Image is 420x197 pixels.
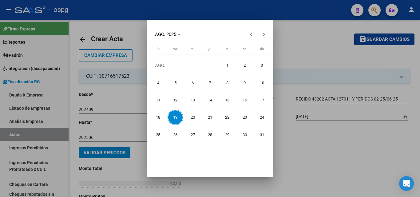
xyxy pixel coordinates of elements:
[167,109,184,126] button: 19 de agosto de 2025
[258,28,270,41] button: Next month
[173,47,178,51] span: ma
[219,92,236,109] button: 15 de agosto de 2025
[168,127,183,143] span: 26
[184,92,201,109] button: 13 de agosto de 2025
[220,58,235,73] span: 1
[184,74,201,91] button: 6 de agosto de 2025
[236,126,253,143] button: 30 de agosto de 2025
[254,75,270,91] span: 10
[220,110,235,125] span: 22
[253,74,271,91] button: 10 de agosto de 2025
[219,57,236,74] button: 1 de agosto de 2025
[185,110,200,125] span: 20
[399,176,414,191] div: Open Intercom Messenger
[236,57,253,74] button: 2 de agosto de 2025
[150,75,166,91] span: 4
[260,47,264,51] span: do
[253,109,271,126] button: 24 de agosto de 2025
[167,92,184,109] button: 12 de agosto de 2025
[201,109,219,126] button: 21 de agosto de 2025
[219,74,236,91] button: 8 de agosto de 2025
[208,47,211,51] span: ju
[150,127,166,143] span: 25
[201,126,219,143] button: 28 de agosto de 2025
[201,74,219,91] button: 7 de agosto de 2025
[236,92,253,109] button: 16 de agosto de 2025
[168,92,183,108] span: 12
[149,74,167,91] button: 4 de agosto de 2025
[237,92,252,108] span: 16
[245,28,258,41] button: Previous month
[157,47,160,51] span: lu
[237,75,252,91] span: 9
[150,110,166,125] span: 18
[236,74,253,91] button: 9 de agosto de 2025
[237,110,252,125] span: 23
[220,92,235,108] span: 15
[167,74,184,91] button: 5 de agosto de 2025
[184,126,201,143] button: 27 de agosto de 2025
[153,29,183,40] button: Choose month and year
[185,127,200,143] span: 27
[254,58,270,73] span: 3
[185,92,200,108] span: 13
[254,92,270,108] span: 17
[149,126,167,143] button: 25 de agosto de 2025
[226,47,228,51] span: vi
[237,127,252,143] span: 30
[253,126,271,143] button: 31 de agosto de 2025
[150,92,166,108] span: 11
[185,75,200,91] span: 6
[202,75,218,91] span: 7
[202,92,218,108] span: 14
[184,109,201,126] button: 20 de agosto de 2025
[201,92,219,109] button: 14 de agosto de 2025
[220,75,235,91] span: 8
[253,57,271,74] button: 3 de agosto de 2025
[254,110,270,125] span: 24
[220,127,235,143] span: 29
[236,109,253,126] button: 23 de agosto de 2025
[202,127,218,143] span: 28
[219,109,236,126] button: 22 de agosto de 2025
[254,127,270,143] span: 31
[219,126,236,143] button: 29 de agosto de 2025
[168,110,183,125] span: 19
[191,47,195,51] span: mi
[155,32,176,37] span: AGO. 2025
[168,75,183,91] span: 5
[167,126,184,143] button: 26 de agosto de 2025
[237,58,252,73] span: 2
[243,47,247,51] span: sá
[149,109,167,126] button: 18 de agosto de 2025
[202,110,218,125] span: 21
[149,92,167,109] button: 11 de agosto de 2025
[149,57,219,74] td: AGO.
[253,92,271,109] button: 17 de agosto de 2025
